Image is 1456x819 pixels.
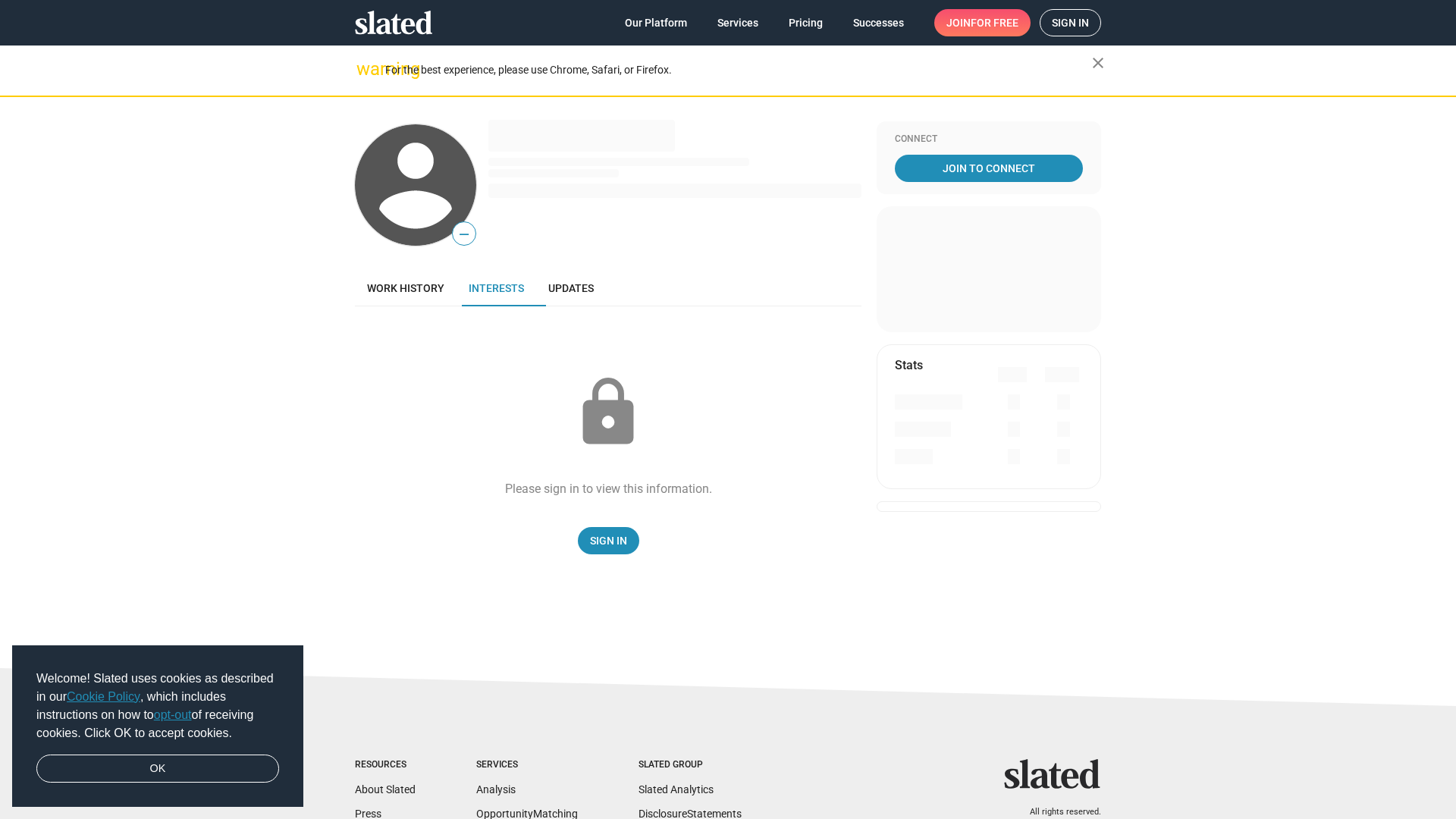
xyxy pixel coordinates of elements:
div: Slated Group [639,759,742,771]
a: Successes [841,9,916,36]
span: Join [946,9,1018,36]
span: Services [717,9,758,36]
a: Interests [457,270,536,306]
a: Slated Analytics [639,783,714,795]
span: Our Platform [625,9,687,36]
mat-icon: warning [356,60,375,78]
span: Interests [469,282,524,294]
a: opt-out [154,708,192,721]
a: Cookie Policy [67,690,140,703]
a: Join To Connect [895,155,1083,182]
span: — [453,224,475,244]
span: Sign in [1052,10,1089,36]
span: Welcome! Slated uses cookies as described in our , which includes instructions on how to of recei... [36,670,279,742]
div: Resources [355,759,416,771]
mat-icon: lock [570,375,646,450]
a: Updates [536,270,606,306]
mat-icon: close [1089,54,1107,72]
a: Sign in [1040,9,1101,36]
a: Our Platform [613,9,699,36]
span: Successes [853,9,904,36]
span: for free [971,9,1018,36]
div: Connect [895,133,1083,146]
span: Pricing [789,9,823,36]
a: Services [705,9,770,36]
span: Work history [367,282,444,294]
div: Please sign in to view this information. [505,481,712,497]
a: Pricing [777,9,835,36]
div: For the best experience, please use Chrome, Safari, or Firefox. [385,60,1092,80]
mat-card-title: Stats [895,357,923,373]
a: About Slated [355,783,416,795]
div: Services [476,759,578,771]
span: Join To Connect [898,155,1080,182]
span: Sign In [590,527,627,554]
span: Updates [548,282,594,294]
a: Joinfor free [934,9,1031,36]
div: cookieconsent [12,645,303,808]
a: dismiss cookie message [36,755,279,783]
a: Work history [355,270,457,306]
a: Analysis [476,783,516,795]
a: Sign In [578,527,639,554]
